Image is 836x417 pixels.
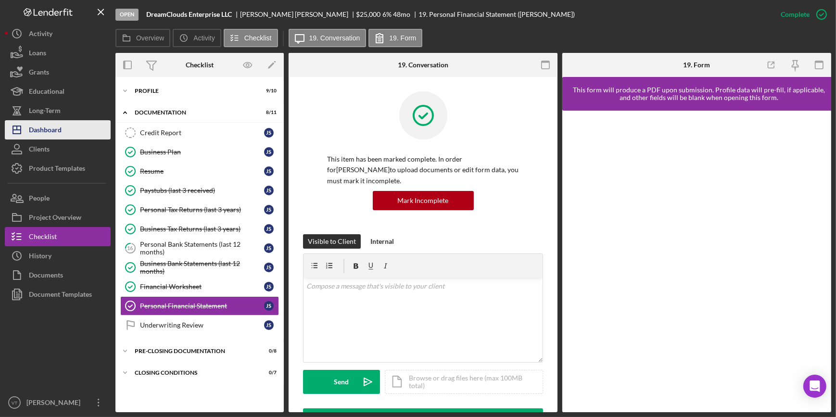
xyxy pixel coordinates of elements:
[140,225,264,233] div: Business Tax Returns (last 3 years)
[136,34,164,42] label: Overview
[115,9,139,21] div: Open
[264,282,274,291] div: J S
[803,375,826,398] div: Open Intercom Messenger
[120,219,279,239] a: Business Tax Returns (last 3 years)JS
[366,234,399,249] button: Internal
[244,34,272,42] label: Checklist
[382,11,392,18] div: 6 %
[135,348,253,354] div: Pre-Closing Documentation
[781,5,810,24] div: Complete
[393,11,410,18] div: 48 mo
[140,260,264,275] div: Business Bank Statements (last 12 months)
[259,370,277,376] div: 0 / 7
[572,120,823,403] iframe: Lenderfit form
[567,86,831,101] div: This form will produce a PDF upon submission. Profile data will pre-fill, if applicable, and othe...
[29,265,63,287] div: Documents
[327,154,519,186] p: This item has been marked complete. In order for [PERSON_NAME] to upload documents or edit form d...
[140,283,264,291] div: Financial Worksheet
[398,61,448,69] div: 19. Conversation
[127,245,134,251] tspan: 16
[264,128,274,138] div: J S
[303,234,361,249] button: Visible to Client
[120,162,279,181] a: ResumeJS
[120,181,279,200] a: Paystubs (last 3 received)JS
[264,301,274,311] div: J S
[146,11,232,18] b: DreamClouds Enterprise LLC
[120,296,279,316] a: Personal Financial StatementJS
[5,285,111,304] a: Document Templates
[264,205,274,215] div: J S
[120,239,279,258] a: 16Personal Bank Statements (last 12 months)JS
[334,370,349,394] div: Send
[120,316,279,335] a: Underwriting ReviewJS
[683,61,710,69] div: 19. Form
[135,88,253,94] div: Profile
[370,234,394,249] div: Internal
[120,123,279,142] a: Credit ReportJS
[240,11,356,18] div: [PERSON_NAME] [PERSON_NAME]
[264,320,274,330] div: J S
[5,393,111,412] button: VT[PERSON_NAME]
[259,88,277,94] div: 9 / 10
[120,200,279,219] a: Personal Tax Returns (last 3 years)JS
[224,29,278,47] button: Checklist
[264,186,274,195] div: J S
[193,34,215,42] label: Activity
[308,234,356,249] div: Visible to Client
[264,224,274,234] div: J S
[309,34,360,42] label: 19. Conversation
[140,302,264,310] div: Personal Financial Statement
[368,29,422,47] button: 19. Form
[173,29,221,47] button: Activity
[120,277,279,296] a: Financial WorksheetJS
[135,370,253,376] div: Closing Conditions
[303,370,380,394] button: Send
[140,148,264,156] div: Business Plan
[398,191,449,210] div: Mark Incomplete
[264,147,274,157] div: J S
[264,166,274,176] div: J S
[115,29,170,47] button: Overview
[140,167,264,175] div: Resume
[120,258,279,277] a: Business Bank Statements (last 12 months)JS
[186,61,214,69] div: Checklist
[140,321,264,329] div: Underwriting Review
[140,206,264,214] div: Personal Tax Returns (last 3 years)
[771,5,831,24] button: Complete
[135,110,253,115] div: Documentation
[373,191,474,210] button: Mark Incomplete
[5,265,111,285] a: Documents
[418,11,575,18] div: 19. Personal Financial Statement ([PERSON_NAME])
